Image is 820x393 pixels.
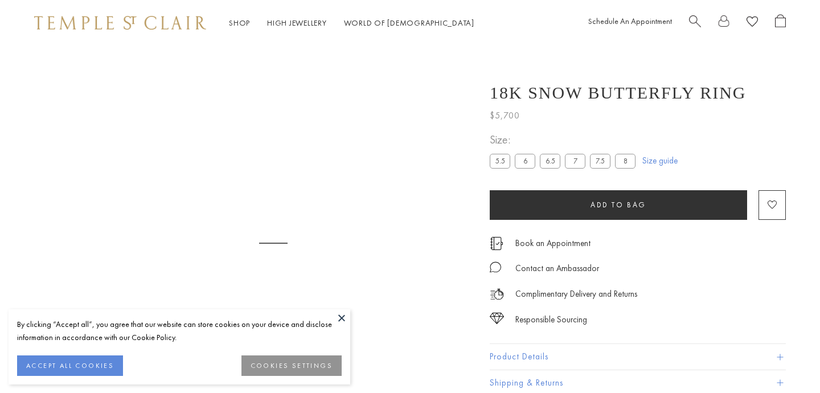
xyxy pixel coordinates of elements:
span: Size: [490,130,640,149]
a: Search [689,14,701,32]
label: 5.5 [490,154,510,168]
span: Add to bag [591,200,646,210]
img: icon_appointment.svg [490,237,503,250]
label: 8 [615,154,635,168]
button: ACCEPT ALL COOKIES [17,355,123,376]
img: MessageIcon-01_2.svg [490,261,501,273]
a: Open Shopping Bag [775,14,786,32]
label: 7.5 [590,154,610,168]
label: 7 [565,154,585,168]
img: Temple St. Clair [34,16,206,30]
img: icon_sourcing.svg [490,313,504,324]
a: Book an Appointment [515,237,591,249]
p: Complimentary Delivery and Returns [515,287,637,301]
a: World of [DEMOGRAPHIC_DATA]World of [DEMOGRAPHIC_DATA] [344,18,474,28]
span: $5,700 [490,108,520,123]
div: By clicking “Accept all”, you agree that our website can store cookies on your device and disclos... [17,318,342,344]
a: Schedule An Appointment [588,16,672,26]
a: High JewelleryHigh Jewellery [267,18,327,28]
div: Responsible Sourcing [515,313,587,327]
button: Add to bag [490,190,747,220]
a: View Wishlist [747,14,758,32]
button: COOKIES SETTINGS [241,355,342,376]
a: Size guide [642,155,678,166]
button: Product Details [490,344,786,370]
div: Contact an Ambassador [515,261,599,276]
img: icon_delivery.svg [490,287,504,301]
label: 6 [515,154,535,168]
a: ShopShop [229,18,250,28]
nav: Main navigation [229,16,474,30]
h1: 18K Snow Butterfly Ring [490,83,747,103]
label: 6.5 [540,154,560,168]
